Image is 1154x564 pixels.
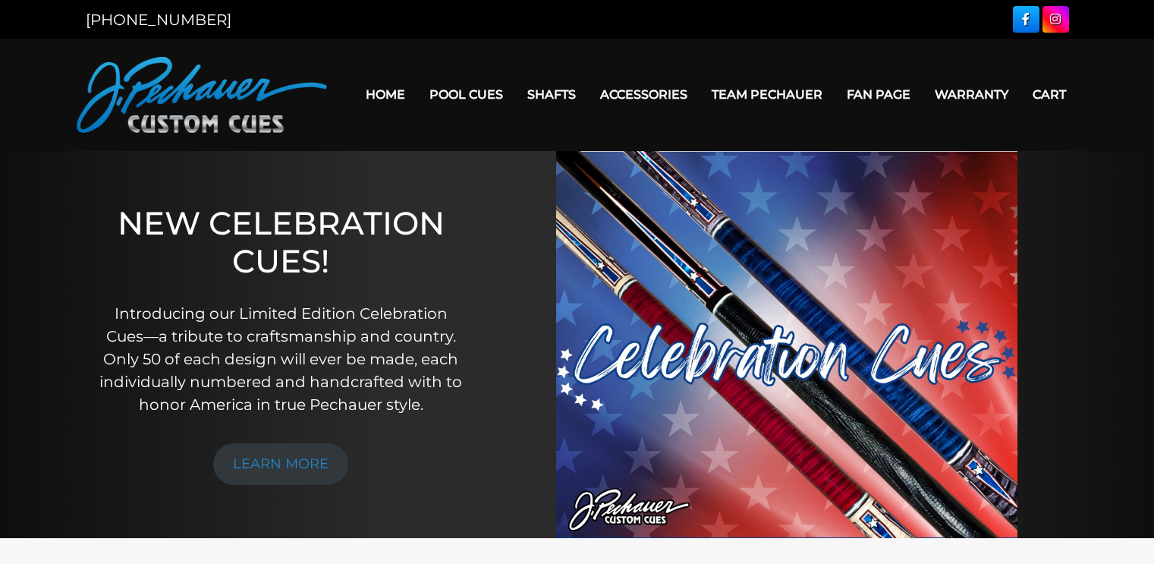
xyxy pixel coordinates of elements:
a: Home [354,75,417,114]
h1: NEW CELEBRATION CUES! [94,204,467,281]
a: Pool Cues [417,75,515,114]
a: Team Pechauer [700,75,835,114]
a: Warranty [923,75,1020,114]
a: Cart [1020,75,1078,114]
a: Fan Page [835,75,923,114]
a: Accessories [588,75,700,114]
a: Shafts [515,75,588,114]
img: Pechauer Custom Cues [77,57,327,133]
p: Introducing our Limited Edition Celebration Cues—a tribute to craftsmanship and country. Only 50 ... [94,302,467,416]
a: [PHONE_NUMBER] [86,11,231,29]
a: LEARN MORE [213,443,348,485]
